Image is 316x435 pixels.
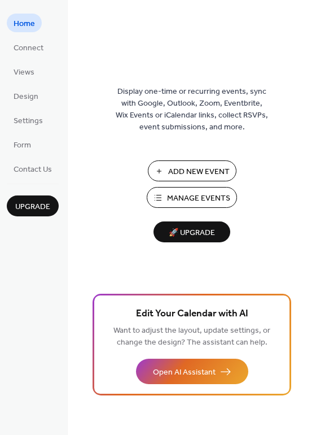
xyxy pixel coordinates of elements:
[147,187,237,208] button: Manage Events
[153,367,216,379] span: Open AI Assistant
[14,164,52,176] span: Contact Us
[14,42,43,54] span: Connect
[136,359,248,384] button: Open AI Assistant
[14,18,35,30] span: Home
[15,201,50,213] span: Upgrade
[7,62,41,81] a: Views
[113,323,270,350] span: Want to adjust the layout, update settings, or change the design? The assistant can help.
[7,14,42,32] a: Home
[7,111,50,129] a: Settings
[168,166,230,178] span: Add New Event
[116,86,268,133] span: Display one-time or recurring events, sync with Google, Outlook, Zoom, Eventbrite, Wix Events or ...
[7,159,59,178] a: Contact Us
[153,221,230,242] button: 🚀 Upgrade
[14,115,43,127] span: Settings
[14,91,38,103] span: Design
[14,67,34,79] span: Views
[167,193,230,205] span: Manage Events
[148,160,236,181] button: Add New Event
[7,195,59,216] button: Upgrade
[7,86,45,105] a: Design
[7,135,38,154] a: Form
[7,38,50,56] a: Connect
[160,225,223,241] span: 🚀 Upgrade
[136,306,248,322] span: Edit Your Calendar with AI
[14,140,31,151] span: Form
